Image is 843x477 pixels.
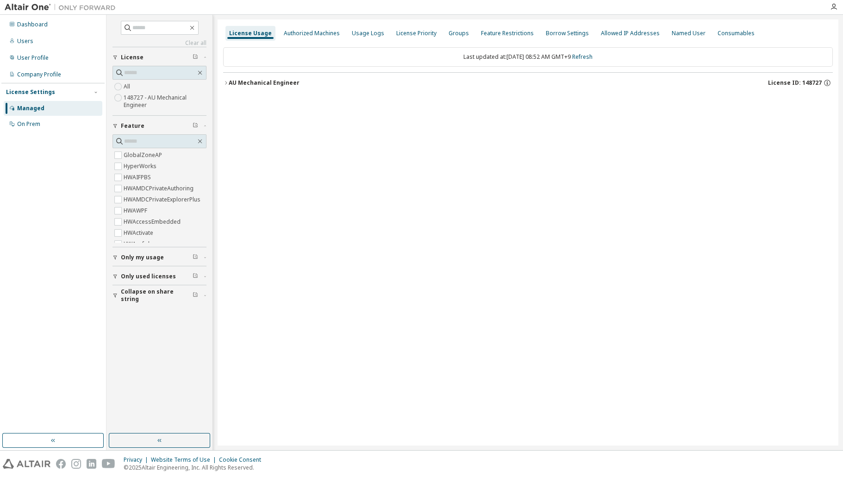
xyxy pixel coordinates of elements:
label: HWActivate [124,227,155,238]
img: instagram.svg [71,459,81,469]
p: © 2025 Altair Engineering, Inc. All Rights Reserved. [124,464,267,471]
label: HWAMDCPrivateExplorerPlus [124,194,202,205]
span: License ID: 148727 [768,79,822,87]
span: Feature [121,122,144,130]
div: Cookie Consent [219,456,267,464]
button: License [112,47,206,68]
img: facebook.svg [56,459,66,469]
span: Clear filter [193,292,198,299]
label: HWAccessEmbedded [124,216,182,227]
div: AU Mechanical Engineer [229,79,300,87]
div: On Prem [17,120,40,128]
label: GlobalZoneAP [124,150,164,161]
img: Altair One [5,3,120,12]
span: License [121,54,144,61]
button: Only used licenses [112,266,206,287]
label: HWAcufwh [124,238,153,250]
div: Allowed IP Addresses [601,30,660,37]
button: Only my usage [112,247,206,268]
span: Collapse on share string [121,288,193,303]
span: Only my usage [121,254,164,261]
span: Clear filter [193,122,198,130]
div: Borrow Settings [546,30,589,37]
button: Feature [112,116,206,136]
label: HWAMDCPrivateAuthoring [124,183,195,194]
label: HyperWorks [124,161,158,172]
button: Collapse on share string [112,285,206,306]
div: Authorized Machines [284,30,340,37]
div: Last updated at: [DATE] 08:52 AM GMT+9 [223,47,833,67]
label: All [124,81,132,92]
img: linkedin.svg [87,459,96,469]
div: Managed [17,105,44,112]
div: Company Profile [17,71,61,78]
img: youtube.svg [102,459,115,469]
a: Clear all [112,39,206,47]
span: Only used licenses [121,273,176,280]
img: altair_logo.svg [3,459,50,469]
div: Feature Restrictions [481,30,534,37]
div: Usage Logs [352,30,384,37]
div: User Profile [17,54,49,62]
div: License Priority [396,30,437,37]
div: License Usage [229,30,272,37]
span: Clear filter [193,54,198,61]
a: Refresh [572,53,593,61]
span: Clear filter [193,273,198,280]
div: Privacy [124,456,151,464]
div: Consumables [718,30,755,37]
div: Users [17,38,33,45]
label: 148727 - AU Mechanical Engineer [124,92,206,111]
div: Website Terms of Use [151,456,219,464]
span: Clear filter [193,254,198,261]
div: Named User [672,30,706,37]
div: License Settings [6,88,55,96]
div: Groups [449,30,469,37]
label: HWAWPF [124,205,149,216]
label: HWAIFPBS [124,172,153,183]
button: AU Mechanical EngineerLicense ID: 148727 [223,73,833,93]
div: Dashboard [17,21,48,28]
